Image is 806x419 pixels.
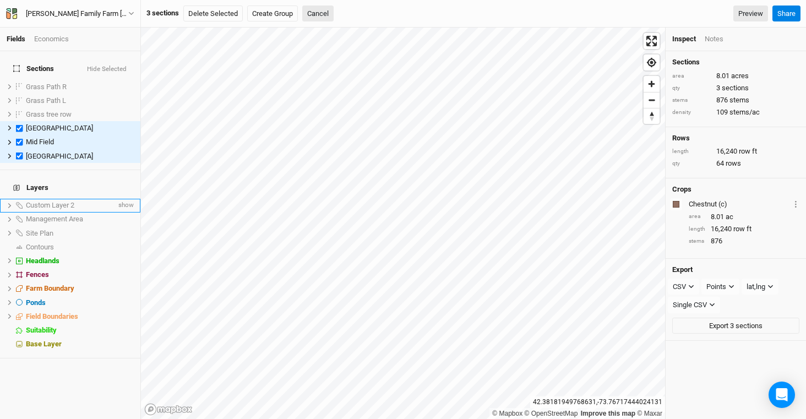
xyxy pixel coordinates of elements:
[146,8,179,18] div: 3 sections
[26,83,67,91] span: Grass Path R
[747,281,765,292] div: lat,lng
[7,177,134,199] h4: Layers
[644,76,660,92] button: Zoom in
[644,108,660,124] button: Reset bearing to north
[672,160,711,168] div: qty
[672,185,691,194] h4: Crops
[668,297,720,313] button: Single CSV
[26,270,49,279] span: Fences
[726,212,733,222] span: ac
[672,83,799,93] div: 3
[86,66,127,73] button: Hide Selected
[644,33,660,49] button: Enter fullscreen
[672,265,799,274] h4: Export
[492,410,522,417] a: Mapbox
[26,298,46,307] span: Ponds
[26,312,134,321] div: Field Boundaries
[672,159,799,168] div: 64
[26,257,134,265] div: Headlands
[26,340,134,349] div: Base Layer
[26,326,134,335] div: Suitability
[742,279,778,295] button: lat,lng
[26,243,134,252] div: Contours
[673,300,707,311] div: Single CSV
[644,92,660,108] span: Zoom out
[302,6,334,22] button: Cancel
[672,107,799,117] div: 109
[26,326,57,334] span: Suitability
[26,243,54,251] span: Contours
[26,110,72,118] span: Grass tree row
[530,396,665,408] div: 42.38181949768631 , -73.76717444024131
[672,318,799,334] button: Export 3 sections
[26,152,134,161] div: Upper Field
[34,34,69,44] div: Economics
[689,225,705,233] div: length
[637,410,662,417] a: Maxar
[26,312,78,320] span: Field Boundaries
[581,410,635,417] a: Improve this map
[26,83,134,91] div: Grass Path R
[672,108,711,117] div: density
[668,279,699,295] button: CSV
[26,152,93,160] span: [GEOGRAPHIC_DATA]
[144,403,193,416] a: Mapbox logo
[706,281,726,292] div: Points
[7,35,25,43] a: Fields
[672,58,799,67] h4: Sections
[672,96,711,105] div: stems
[689,237,705,246] div: stems
[673,281,686,292] div: CSV
[13,64,54,73] span: Sections
[689,212,799,222] div: 8.01
[701,279,739,295] button: Points
[26,96,66,105] span: Grass Path L
[26,298,134,307] div: Ponds
[26,124,134,133] div: Lower Field
[26,96,134,105] div: Grass Path L
[733,224,751,234] span: row ft
[26,8,128,19] div: [PERSON_NAME] Family Farm [PERSON_NAME] GPS Befco & Drill (ACTIVE)
[183,6,243,22] button: Delete Selected
[722,83,749,93] span: sections
[26,229,134,238] div: Site Plan
[729,95,749,105] span: stems
[26,257,59,265] span: Headlands
[644,55,660,70] button: Find my location
[726,159,741,168] span: rows
[141,28,665,419] canvas: Map
[729,107,760,117] span: stems/ac
[26,124,93,132] span: [GEOGRAPHIC_DATA]
[26,270,134,279] div: Fences
[672,148,711,156] div: length
[26,340,62,348] span: Base Layer
[26,8,128,19] div: Rudolph Family Farm Bob GPS Befco & Drill (ACTIVE)
[525,410,578,417] a: OpenStreetMap
[26,201,74,209] span: Custom Layer 2
[689,236,799,246] div: 876
[26,201,116,210] div: Custom Layer 2
[792,198,799,210] button: Crop Usage
[116,199,134,213] span: show
[26,215,83,223] span: Management Area
[672,34,696,44] div: Inspect
[689,213,705,221] div: area
[26,138,134,146] div: Mid Field
[26,138,54,146] span: Mid Field
[772,6,800,22] button: Share
[26,110,134,119] div: Grass tree row
[26,215,134,224] div: Management Area
[769,382,795,408] div: Open Intercom Messenger
[672,72,711,80] div: area
[672,71,799,81] div: 8.01
[672,95,799,105] div: 876
[26,284,74,292] span: Farm Boundary
[6,8,135,20] button: [PERSON_NAME] Family Farm [PERSON_NAME] GPS Befco & Drill (ACTIVE)
[26,284,134,293] div: Farm Boundary
[733,6,768,22] a: Preview
[731,71,749,81] span: acres
[689,224,799,234] div: 16,240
